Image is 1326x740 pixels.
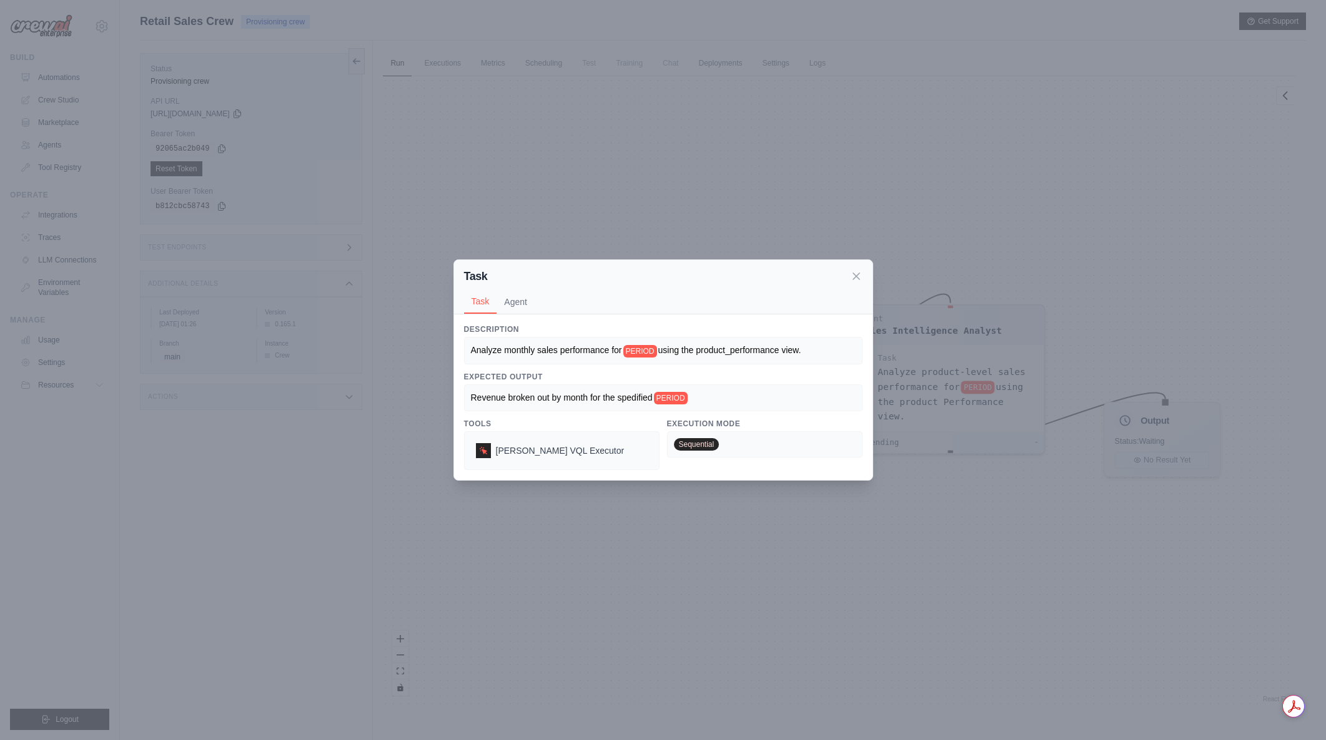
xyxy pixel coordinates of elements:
[496,444,625,457] span: Denodo VQL Executor
[658,345,801,355] span: using the product_performance view.
[471,345,622,355] span: Analyze monthly sales performance for
[667,419,863,429] h3: Execution Mode
[464,267,488,285] h2: Task
[623,345,657,357] span: PERIOD
[497,290,535,314] button: Agent
[464,372,863,382] h3: Expected Output
[674,438,720,451] span: Sequential
[464,419,660,429] h3: Tools
[1264,680,1326,740] iframe: Chat Widget
[464,324,863,334] h3: Description
[654,392,688,404] span: PERIOD
[464,290,497,314] button: Task
[471,392,653,402] span: Revenue broken out by month for the spedified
